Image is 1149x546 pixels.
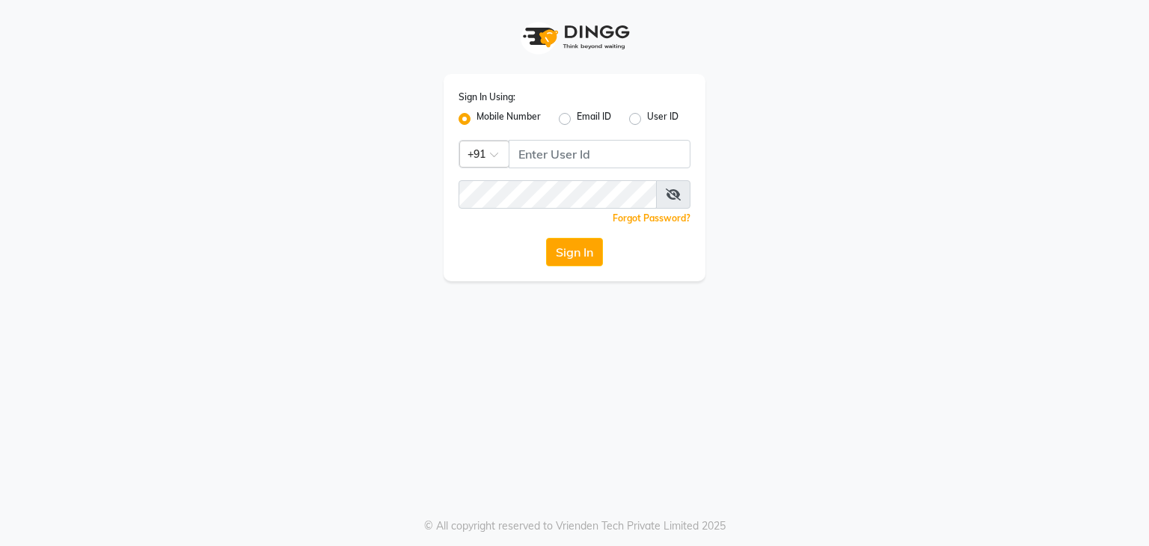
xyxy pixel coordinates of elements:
[613,212,690,224] a: Forgot Password?
[477,110,541,128] label: Mobile Number
[459,180,657,209] input: Username
[577,110,611,128] label: Email ID
[647,110,678,128] label: User ID
[546,238,603,266] button: Sign In
[509,140,690,168] input: Username
[459,91,515,104] label: Sign In Using:
[515,15,634,59] img: logo1.svg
